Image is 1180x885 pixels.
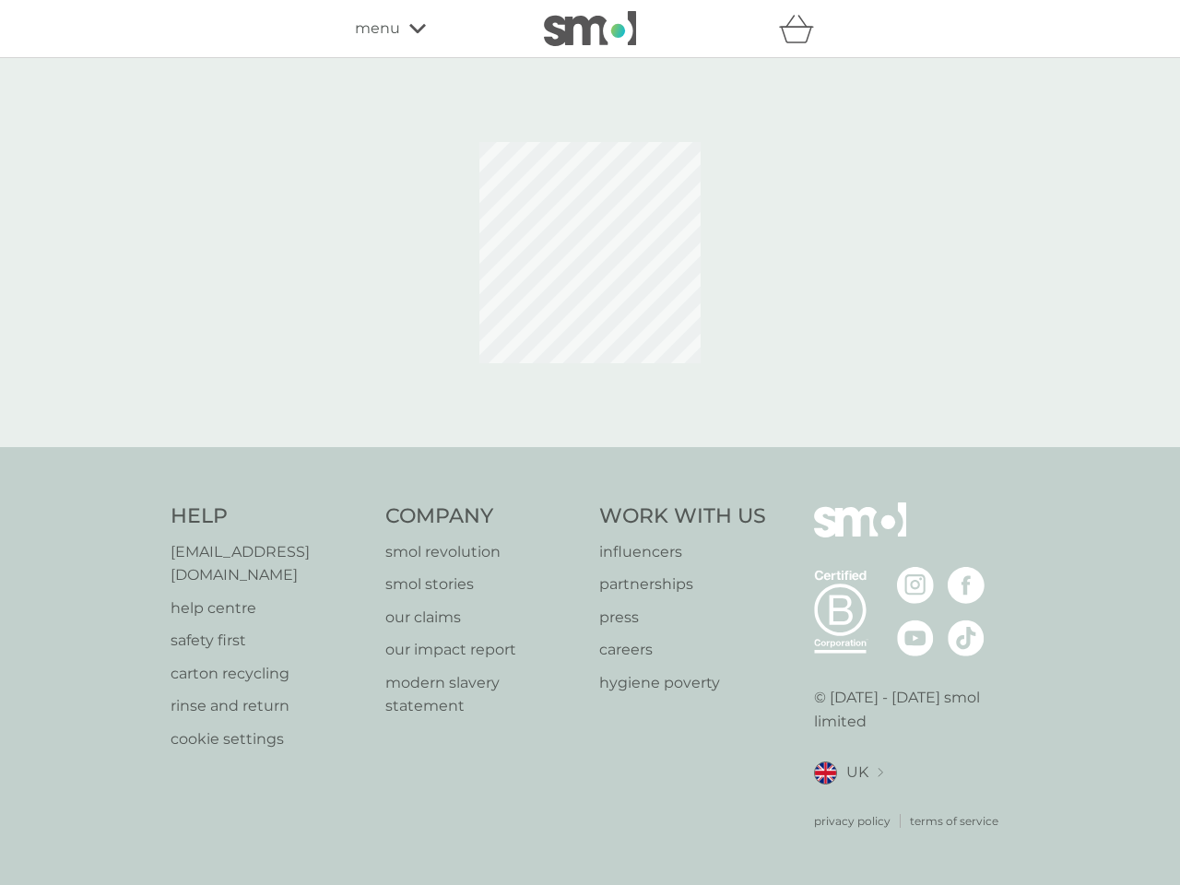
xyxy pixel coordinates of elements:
a: cookie settings [171,727,367,751]
img: smol [814,502,906,565]
img: select a new location [878,768,883,778]
a: our impact report [385,638,582,662]
a: press [599,606,766,630]
a: our claims [385,606,582,630]
a: hygiene poverty [599,671,766,695]
a: careers [599,638,766,662]
img: visit the smol Facebook page [948,567,985,604]
h4: Work With Us [599,502,766,531]
span: menu [355,17,400,41]
a: smol stories [385,572,582,596]
img: visit the smol Instagram page [897,567,934,604]
p: © [DATE] - [DATE] smol limited [814,686,1010,733]
a: carton recycling [171,662,367,686]
span: UK [846,761,868,785]
a: influencers [599,540,766,564]
a: rinse and return [171,694,367,718]
a: partnerships [599,572,766,596]
a: help centre [171,596,367,620]
img: UK flag [814,761,837,785]
a: smol revolution [385,540,582,564]
a: privacy policy [814,812,891,830]
a: [EMAIL_ADDRESS][DOMAIN_NAME] [171,540,367,587]
div: basket [779,10,825,47]
h4: Help [171,502,367,531]
img: visit the smol Youtube page [897,619,934,656]
a: modern slavery statement [385,671,582,718]
a: safety first [171,629,367,653]
img: visit the smol Tiktok page [948,619,985,656]
a: terms of service [910,812,998,830]
h4: Company [385,502,582,531]
img: smol [544,11,636,46]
